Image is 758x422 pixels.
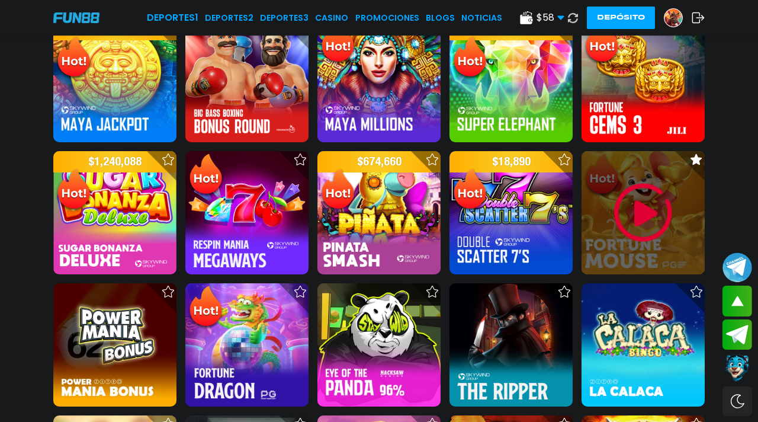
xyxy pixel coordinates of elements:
[54,167,93,213] img: Hot
[147,11,198,25] a: Deportes1
[187,284,225,331] img: Hot
[449,151,573,172] p: $ 18,890
[582,19,705,142] img: Fortune Gems 3
[664,8,692,27] a: Avatar
[722,319,752,350] button: Join telegram
[461,12,502,24] a: NOTICIAS
[722,353,752,383] button: Contact customer service
[426,12,455,24] a: BLOGS
[583,20,621,66] img: Hot
[449,151,573,274] img: Double Scatter 7’s
[185,19,309,142] img: Big Bass Boxing Bonus Round
[582,283,705,407] img: La Calaca
[319,167,357,213] img: Hot
[451,167,489,213] img: Hot
[317,151,441,172] p: $ 674,660
[317,151,441,274] img: Piñata Smash™
[54,35,93,81] img: Hot
[587,7,655,29] button: Depósito
[319,20,357,66] img: Hot
[53,12,99,23] img: Company Logo
[664,9,682,27] img: Avatar
[449,283,573,407] img: The Ripper
[537,11,564,25] span: $ 58
[722,386,752,416] div: Switch theme
[355,12,419,24] a: Promociones
[205,12,253,24] a: Deportes2
[315,12,348,24] a: CASINO
[722,252,752,283] button: Join telegram channel
[317,19,441,142] img: Maya Millions
[53,283,176,407] img: Power Mania Bonus
[449,19,573,142] img: Super Elephant
[185,151,309,274] img: Respin Mania Megaways
[53,151,176,172] p: $ 1,240,088
[451,35,489,81] img: Hot
[185,283,309,407] img: Fortune Dragon
[187,152,225,199] img: Hot
[53,19,176,142] img: Maya Jackpot
[53,151,176,274] img: Sugar Bonanza Deluxe
[317,283,441,407] img: Eye of the Panda 96%
[260,12,309,24] a: Deportes3
[608,177,679,248] img: Play Game
[722,286,752,316] button: scroll up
